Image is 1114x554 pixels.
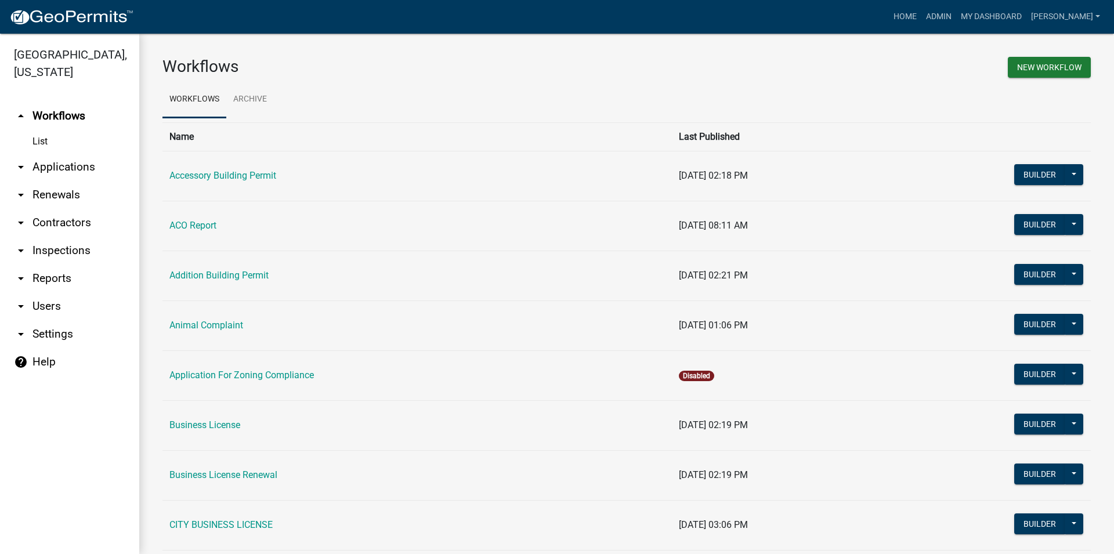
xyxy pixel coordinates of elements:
a: Addition Building Permit [169,270,269,281]
button: Builder [1014,214,1065,235]
span: [DATE] 02:21 PM [679,270,748,281]
i: arrow_drop_down [14,244,28,258]
i: arrow_drop_down [14,299,28,313]
a: Business License [169,419,240,430]
a: [PERSON_NAME] [1026,6,1105,28]
a: Archive [226,81,274,118]
i: arrow_drop_down [14,327,28,341]
button: Builder [1014,513,1065,534]
a: Application For Zoning Compliance [169,370,314,381]
a: Business License Renewal [169,469,277,480]
button: Builder [1014,464,1065,484]
button: Builder [1014,414,1065,434]
h3: Workflows [162,57,618,77]
button: Builder [1014,164,1065,185]
button: New Workflow [1008,57,1091,78]
a: Workflows [162,81,226,118]
span: Disabled [679,371,714,381]
i: arrow_drop_up [14,109,28,123]
a: Animal Complaint [169,320,243,331]
i: arrow_drop_down [14,216,28,230]
span: [DATE] 02:19 PM [679,469,748,480]
a: ACO Report [169,220,216,231]
a: CITY BUSINESS LICENSE [169,519,273,530]
th: Name [162,122,672,151]
i: help [14,355,28,369]
a: Accessory Building Permit [169,170,276,181]
th: Last Published [672,122,880,151]
span: [DATE] 02:18 PM [679,170,748,181]
span: [DATE] 08:11 AM [679,220,748,231]
a: Home [889,6,921,28]
span: [DATE] 01:06 PM [679,320,748,331]
i: arrow_drop_down [14,188,28,202]
button: Builder [1014,264,1065,285]
a: Admin [921,6,956,28]
i: arrow_drop_down [14,160,28,174]
span: [DATE] 03:06 PM [679,519,748,530]
button: Builder [1014,364,1065,385]
i: arrow_drop_down [14,271,28,285]
a: My Dashboard [956,6,1026,28]
span: [DATE] 02:19 PM [679,419,748,430]
button: Builder [1014,314,1065,335]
